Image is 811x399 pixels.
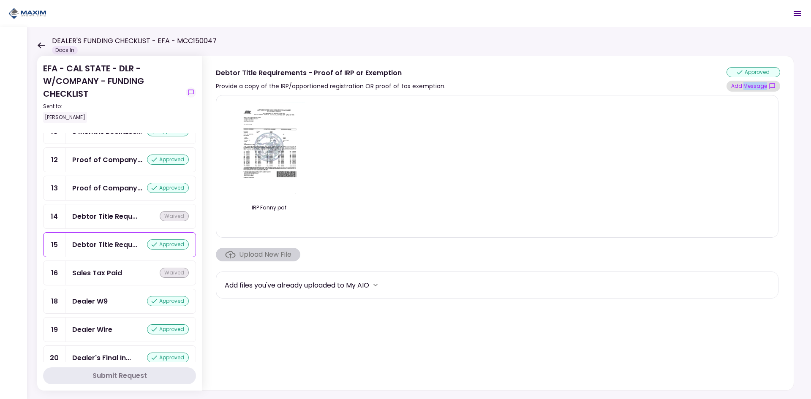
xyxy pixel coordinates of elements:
div: Dealer's Final Invoice [72,353,131,363]
button: Open menu [787,3,808,24]
div: Submit Request [93,371,147,381]
div: 18 [44,289,65,313]
div: Debtor Title Requirements - Proof of IRP or ExemptionProvide a copy of the IRP/apportioned regist... [202,56,794,391]
div: approved [147,353,189,363]
div: 19 [44,318,65,342]
div: Sales Tax Paid [72,268,122,278]
a: 20Dealer's Final Invoiceapproved [43,345,196,370]
button: show-messages [727,81,780,92]
div: Debtor Title Requirements - Proof of IRP or Exemption [72,239,137,250]
a: 13Proof of Company FEINapproved [43,176,196,201]
a: 16Sales Tax Paidwaived [43,261,196,285]
div: 14 [44,204,65,228]
div: Proof of Company FEIN [72,183,142,193]
div: Proof of Company Ownership [72,155,142,165]
div: Provide a copy of the IRP/apportioned registration OR proof of tax exemption. [216,81,446,91]
div: 13 [44,176,65,200]
div: 20 [44,346,65,370]
div: waived [160,211,189,221]
a: 18Dealer W9approved [43,289,196,314]
img: Partner icon [8,7,46,20]
div: IRP Fanny.pdf [225,204,313,212]
div: approved [147,324,189,334]
div: [PERSON_NAME] [43,112,87,123]
a: 12Proof of Company Ownershipapproved [43,147,196,172]
button: more [369,279,382,291]
button: show-messages [186,87,196,98]
div: approved [147,239,189,250]
button: Submit Request [43,367,196,384]
h1: DEALER'S FUNDING CHECKLIST - EFA - MCC150047 [52,36,217,46]
div: EFA - CAL STATE - DLR - W/COMPANY - FUNDING CHECKLIST [43,62,182,123]
div: 16 [44,261,65,285]
a: 14Debtor Title Requirements - Other Requirementswaived [43,204,196,229]
div: Dealer Wire [72,324,112,335]
div: waived [160,268,189,278]
div: approved [147,183,189,193]
div: Docs In [52,46,78,54]
a: 15Debtor Title Requirements - Proof of IRP or Exemptionapproved [43,232,196,257]
div: approved [147,155,189,165]
div: Debtor Title Requirements - Other Requirements [72,211,137,222]
div: Debtor Title Requirements - Proof of IRP or Exemption [216,68,446,78]
div: 15 [44,233,65,257]
div: approved [727,67,780,77]
div: approved [147,296,189,306]
div: Sent to: [43,103,182,110]
div: Dealer W9 [72,296,108,307]
div: Add files you've already uploaded to My AIO [225,280,369,290]
div: 12 [44,148,65,172]
span: Click here to upload the required document [216,248,300,261]
a: 19Dealer Wireapproved [43,317,196,342]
